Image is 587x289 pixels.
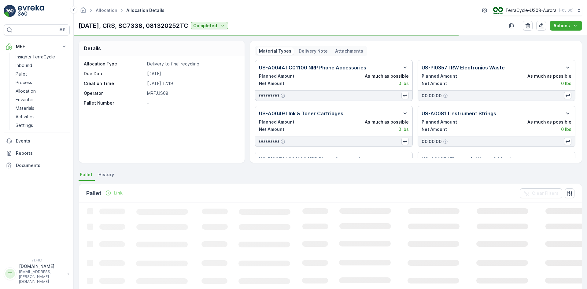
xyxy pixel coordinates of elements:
[443,139,448,144] div: Help Tooltip Icon
[559,8,574,13] p: ( -05:00 )
[259,73,294,79] p: Planned Amount
[5,269,15,279] div: TT
[493,5,582,16] button: TerraCycle-US08-Aurora(-05:00)
[13,70,70,78] a: Pallet
[520,188,562,198] button: Clear Filters
[13,95,70,104] a: Envanter
[79,21,188,30] p: [DATE], CRS, SC7338, 081320252TC
[19,269,64,284] p: [EMAIL_ADDRESS][PERSON_NAME][DOMAIN_NAME]
[84,100,145,106] p: Pallet Number
[16,162,67,169] p: Documents
[16,71,27,77] p: Pallet
[193,23,217,29] p: Completed
[422,110,496,117] p: US-A0081 I Instrument Strings
[13,61,70,70] a: Inbound
[125,7,166,13] span: Allocation Details
[16,54,55,60] p: Insights TerraCycle
[84,90,145,96] p: Operator
[147,61,238,67] p: Delivery to final recycling
[259,48,291,54] p: Material Types
[13,104,70,113] a: Materials
[422,139,442,145] p: 00 00 00
[16,97,34,103] p: Envanter
[532,190,559,196] p: Clear Filters
[13,113,70,121] a: Activities
[84,80,145,87] p: Creation Time
[4,5,16,17] img: logo
[422,156,514,163] p: US-A0167 I Electronic Waste & Metals
[16,150,67,156] p: Reports
[86,189,102,198] p: Pallet
[365,73,409,79] p: As much as possible
[259,80,284,87] p: Net Amount
[98,172,114,178] span: History
[4,263,70,284] button: TT[DOMAIN_NAME][EMAIL_ADDRESS][PERSON_NAME][DOMAIN_NAME]
[4,135,70,147] a: Events
[335,48,363,54] p: Attachments
[103,189,125,197] button: Link
[259,156,366,163] p: US-PI0071 I C01100 NRP Phone Accessories
[527,73,571,79] p: As much as possible
[147,100,238,106] p: -
[13,78,70,87] a: Process
[4,258,70,262] span: v 1.48.1
[4,147,70,159] a: Reports
[18,5,44,17] img: logo_light-DOdMpM7g.png
[398,80,409,87] p: 0 lbs
[259,119,294,125] p: Planned Amount
[13,87,70,95] a: Allocation
[422,119,457,125] p: Planned Amount
[527,119,571,125] p: As much as possible
[280,93,285,98] div: Help Tooltip Icon
[259,126,284,132] p: Net Amount
[299,48,328,54] p: Delivery Note
[96,8,117,13] a: Allocation
[398,126,409,132] p: 0 lbs
[16,62,32,69] p: Inbound
[16,138,67,144] p: Events
[259,93,279,99] p: 00 00 00
[13,53,70,61] a: Insights TerraCycle
[80,172,92,178] span: Pallet
[422,64,505,71] p: US-PI0357 I RW Electronics Waste
[16,43,57,50] p: MRF
[191,22,228,29] button: Completed
[443,93,448,98] div: Help Tooltip Icon
[550,21,582,31] button: Actions
[280,139,285,144] div: Help Tooltip Icon
[19,263,64,269] p: [DOMAIN_NAME]
[16,80,32,86] p: Process
[13,121,70,130] a: Settings
[84,61,145,67] p: Allocation Type
[259,64,366,71] p: US-A0044 I C01100 NRP Phone Accessories
[493,7,503,14] img: image_ci7OI47.png
[147,71,238,77] p: [DATE]
[422,80,447,87] p: Net Amount
[259,110,343,117] p: US-A0049 I Ink & Toner Cartridges
[114,190,123,196] p: Link
[4,40,70,53] button: MRF
[259,139,279,145] p: 00 00 00
[16,105,34,111] p: Materials
[365,119,409,125] p: As much as possible
[422,93,442,99] p: 00 00 00
[422,126,447,132] p: Net Amount
[80,9,87,14] a: Homepage
[561,80,571,87] p: 0 lbs
[561,126,571,132] p: 0 lbs
[422,73,457,79] p: Planned Amount
[84,71,145,77] p: Due Date
[147,80,238,87] p: [DATE] 12:19
[4,159,70,172] a: Documents
[84,45,101,52] p: Details
[16,122,33,128] p: Settings
[16,88,36,94] p: Allocation
[505,7,556,13] p: TerraCycle-US08-Aurora
[553,23,570,29] p: Actions
[59,28,65,32] p: ⌘B
[147,90,238,96] p: MRF.US08
[16,114,35,120] p: Activities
